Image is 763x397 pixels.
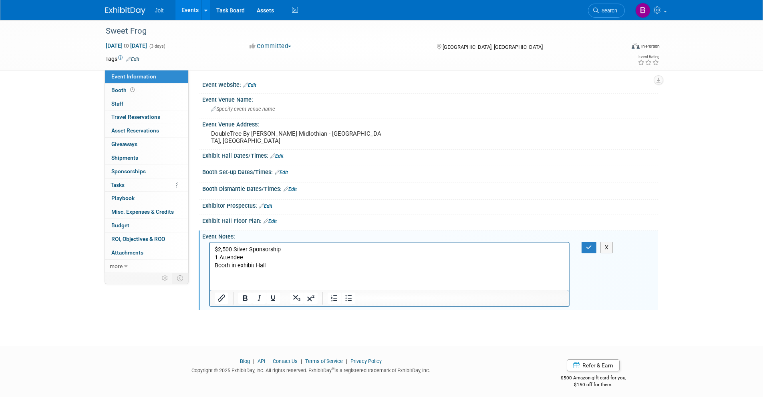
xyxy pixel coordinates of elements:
[273,358,298,364] a: Contact Us
[202,183,658,193] div: Booth Dismantle Dates/Times:
[251,358,256,364] span: |
[202,231,658,241] div: Event Notes:
[304,293,318,304] button: Superscript
[111,236,165,242] span: ROI, Objectives & ROO
[110,263,123,269] span: more
[567,359,620,371] a: Refer & Earn
[529,369,658,388] div: $500 Amazon gift card for you,
[111,100,123,107] span: Staff
[111,87,136,93] span: Booth
[202,150,658,160] div: Exhibit Hall Dates/Times:
[641,43,660,49] div: In-Person
[290,293,304,304] button: Subscript
[299,358,304,364] span: |
[105,365,517,374] div: Copyright © 2025 ExhibitDay, Inc. All rights reserved. ExhibitDay is a registered trademark of Ex...
[350,358,382,364] a: Privacy Policy
[247,42,294,50] button: Committed
[638,55,659,59] div: Event Rating
[600,242,613,253] button: X
[202,94,658,104] div: Event Venue Name:
[211,130,383,144] pre: DoubleTree By [PERSON_NAME] Midlothian - [GEOGRAPHIC_DATA], [GEOGRAPHIC_DATA]
[342,293,355,304] button: Bullet list
[202,200,658,210] div: Exhibitor Prospectus:
[238,293,252,304] button: Bold
[328,293,341,304] button: Numbered list
[111,182,125,188] span: Tasks
[123,42,130,49] span: to
[105,219,188,232] a: Budget
[210,243,569,290] iframe: Rich Text Area
[202,118,658,128] div: Event Venue Address:
[443,44,543,50] span: [GEOGRAPHIC_DATA], [GEOGRAPHIC_DATA]
[270,153,284,159] a: Edit
[105,138,188,151] a: Giveaways
[105,205,188,219] a: Misc. Expenses & Credits
[243,82,256,88] a: Edit
[202,79,658,89] div: Event Website:
[529,381,658,388] div: $150 off for them.
[284,186,297,192] a: Edit
[105,260,188,273] a: more
[252,293,266,304] button: Italic
[599,8,617,14] span: Search
[632,43,640,49] img: Format-Inperson.png
[111,209,174,215] span: Misc. Expenses & Credits
[155,7,164,14] span: Jolt
[266,293,280,304] button: Underline
[578,42,660,54] div: Event Format
[240,358,250,364] a: Blog
[149,44,165,49] span: (3 days)
[105,165,188,178] a: Sponsorships
[588,4,625,18] a: Search
[344,358,349,364] span: |
[105,233,188,246] a: ROI, Objectives & ROO
[264,219,277,224] a: Edit
[266,358,272,364] span: |
[202,166,658,176] div: Booth Set-up Dates/Times:
[111,249,143,256] span: Attachments
[158,273,172,283] td: Personalize Event Tab Strip
[111,222,129,229] span: Budget
[635,3,650,18] img: Brooke Valderrama
[259,203,272,209] a: Edit
[105,84,188,97] a: Booth
[111,141,137,147] span: Giveaways
[105,55,139,63] td: Tags
[305,358,343,364] a: Terms of Service
[275,170,288,175] a: Edit
[111,168,146,174] span: Sponsorships
[126,56,139,62] a: Edit
[111,154,138,161] span: Shipments
[258,358,265,364] a: API
[105,246,188,259] a: Attachments
[111,114,160,120] span: Travel Reservations
[211,106,275,112] span: Specify event venue name
[103,24,613,38] div: Sweet Frog
[105,178,188,192] a: Tasks
[172,273,188,283] td: Toggle Event Tabs
[105,42,147,49] span: [DATE] [DATE]
[202,215,658,225] div: Exhibit Hall Floor Plan:
[215,293,228,304] button: Insert/edit link
[111,195,135,201] span: Playbook
[111,73,156,80] span: Event Information
[105,124,188,137] a: Asset Reservations
[105,97,188,110] a: Staff
[105,70,188,83] a: Event Information
[105,110,188,124] a: Travel Reservations
[332,367,334,371] sup: ®
[105,151,188,164] a: Shipments
[105,7,145,15] img: ExhibitDay
[111,127,159,134] span: Asset Reservations
[129,87,136,93] span: Booth not reserved yet
[105,192,188,205] a: Playbook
